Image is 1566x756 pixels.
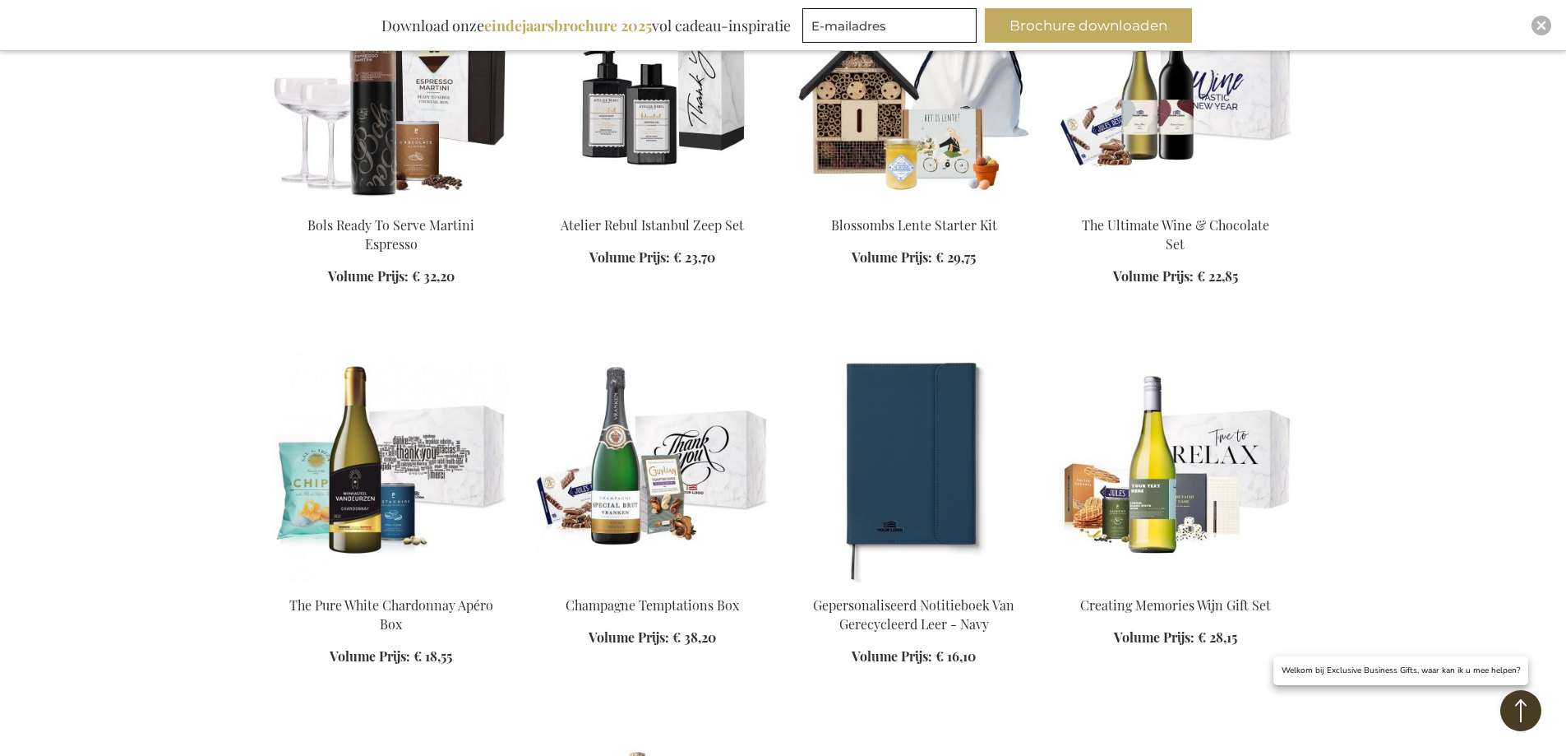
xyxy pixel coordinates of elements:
span: € 29,75 [935,248,976,266]
span: Volume Prijs: [1114,628,1194,646]
img: Personalised Baltimore GRS Certified Paper & PU Notebook [797,352,1032,582]
img: Personalised White Wine [1058,352,1293,582]
a: Volume Prijs: € 28,15 [1114,628,1237,647]
a: Volume Prijs: € 38,20 [589,628,716,647]
span: Volume Prijs: [330,647,410,665]
img: Champagne Temptations Box [535,352,770,582]
span: € 23,70 [673,248,715,266]
img: The Pure White Chardonnay Apéro Box [274,352,509,582]
span: Volume Prijs: [589,628,669,646]
a: Personalised Baltimore GRS Certified Paper & PU Notebook [797,576,1032,591]
a: Volume Prijs: € 16,10 [852,647,976,666]
form: marketing offers and promotions [802,8,982,48]
a: Atelier Rebul Istanbul Soap Set [535,196,770,211]
a: Volume Prijs: € 22,85 [1113,267,1238,286]
a: Beer Apéro Gift Box The Ultimate Wine & Chocolate Set [1058,196,1293,211]
span: € 16,10 [935,647,976,665]
a: Bols Ready To Serve Martini Espresso [307,216,474,253]
span: Volume Prijs: [328,267,409,285]
div: Download onze vol cadeau-inspiratie [374,8,798,43]
span: Volume Prijs: [589,248,670,266]
a: Creating Memories Wijn Gift Set [1080,596,1271,614]
a: The Pure White Chardonnay Apéro Box [274,576,509,591]
a: Bols Ready To Serve Martini Espresso Bols Ready To Serve Martini Espresso [274,196,509,211]
a: Volume Prijs: € 18,55 [330,647,452,666]
a: Champagne Temptations Box [566,596,739,614]
span: € 38,20 [672,628,716,646]
b: eindejaarsbrochure 2025 [484,16,652,35]
a: Personalised White Wine [1058,576,1293,591]
a: Gepersonaliseerd Notitieboek Van Gerecycleerd Leer - Navy [813,596,1014,633]
a: Atelier Rebul Istanbul Zeep Set [561,216,744,234]
span: Volume Prijs: [852,647,932,665]
a: Spring Blossombs Starter Kit [797,196,1032,211]
span: € 22,85 [1197,267,1238,285]
a: Blossombs Lente Starter Kit [831,216,997,234]
span: € 18,55 [413,647,452,665]
span: Volume Prijs: [1113,267,1194,285]
a: The Ultimate Wine & Chocolate Set [1082,216,1269,253]
a: Volume Prijs: € 32,20 [328,267,455,286]
span: € 28,15 [1198,628,1237,646]
a: Champagne Temptations Box [535,576,770,591]
a: Volume Prijs: € 29,75 [852,248,976,267]
span: € 32,20 [412,267,455,285]
img: Close [1536,21,1546,30]
input: E-mailadres [802,8,977,43]
button: Brochure downloaden [985,8,1192,43]
div: Close [1531,16,1551,35]
a: Volume Prijs: € 23,70 [589,248,715,267]
span: Volume Prijs: [852,248,932,266]
a: The Pure White Chardonnay Apéro Box [289,596,493,633]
